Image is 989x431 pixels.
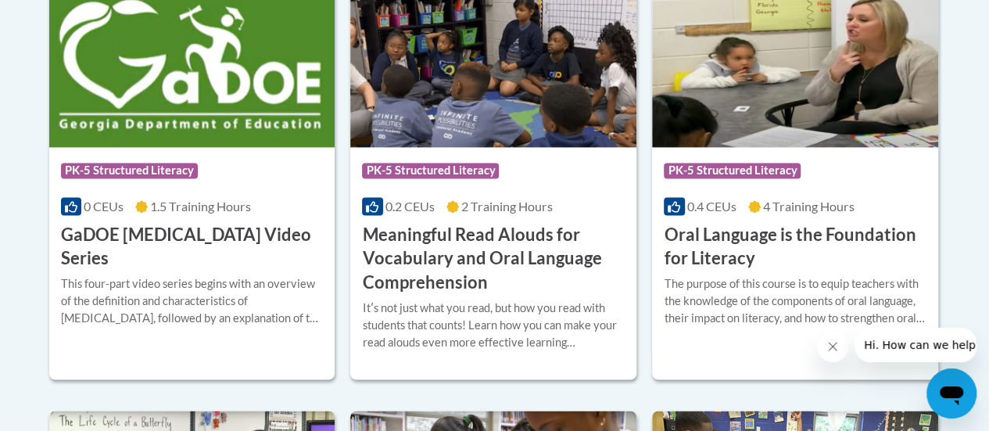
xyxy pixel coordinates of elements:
[664,163,801,178] span: PK-5 Structured Literacy
[763,199,855,214] span: 4 Training Hours
[687,199,736,214] span: 0.4 CEUs
[817,331,848,362] iframe: Close message
[61,223,324,271] h3: GaDOE [MEDICAL_DATA] Video Series
[855,328,976,362] iframe: Message from company
[664,275,926,327] div: The purpose of this course is to equip teachers with the knowledge of the components of oral lang...
[461,199,553,214] span: 2 Training Hours
[9,11,127,23] span: Hi. How can we help?
[362,223,625,295] h3: Meaningful Read Alouds for Vocabulary and Oral Language Comprehension
[664,223,926,271] h3: Oral Language is the Foundation for Literacy
[150,199,251,214] span: 1.5 Training Hours
[362,300,625,351] div: Itʹs not just what you read, but how you read with students that counts! Learn how you can make y...
[926,368,976,418] iframe: Button to launch messaging window
[362,163,499,178] span: PK-5 Structured Literacy
[385,199,435,214] span: 0.2 CEUs
[61,275,324,327] div: This four-part video series begins with an overview of the definition and characteristics of [MED...
[84,199,124,214] span: 0 CEUs
[61,163,198,178] span: PK-5 Structured Literacy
